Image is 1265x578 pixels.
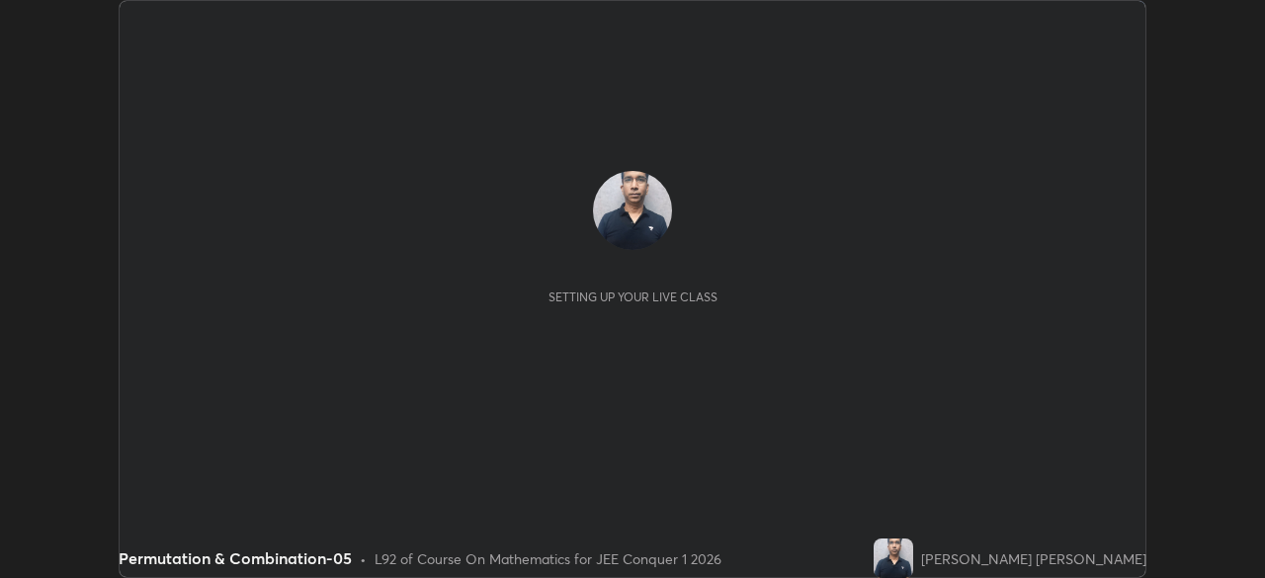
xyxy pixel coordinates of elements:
[874,538,913,578] img: 728851b231a346828a067bae34aac203.jpg
[593,171,672,250] img: 728851b231a346828a067bae34aac203.jpg
[360,548,367,569] div: •
[548,289,717,304] div: Setting up your live class
[119,546,352,570] div: Permutation & Combination-05
[921,548,1146,569] div: [PERSON_NAME] [PERSON_NAME]
[375,548,721,569] div: L92 of Course On Mathematics for JEE Conquer 1 2026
